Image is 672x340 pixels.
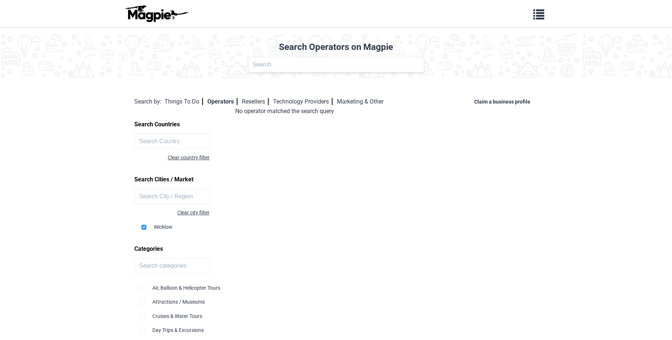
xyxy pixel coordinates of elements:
[141,217,230,231] div: Wicklow
[134,258,210,274] input: Search categories
[134,153,210,162] div: Clear country filter
[134,209,210,217] div: Clear city filter
[248,57,424,72] input: Search
[242,98,269,105] a: Resellers
[134,173,235,186] h2: Search Cities / Market
[474,99,533,105] a: Claim a business profile
[134,97,161,106] div: Search by:
[140,278,230,292] div: Air, Balloon & Helicopter Tours
[134,243,235,255] h2: Categories
[140,292,230,306] div: Attractions / Museums
[134,134,210,149] input: Search Country
[134,118,235,131] h2: Search Countries
[140,320,230,334] div: Day Trips & Excursions
[337,98,384,105] a: Marketing & Other
[134,189,210,204] input: Search City / Region
[140,306,230,320] div: Cruises & Water Tours
[207,98,237,105] a: Operators
[123,5,189,22] img: logo-ab69f6fb50320c5b225c76a69d11143b.png
[4,42,668,53] h2: Search Operators on Magpie
[273,98,333,105] a: Technology Providers
[164,98,203,105] a: Things To Do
